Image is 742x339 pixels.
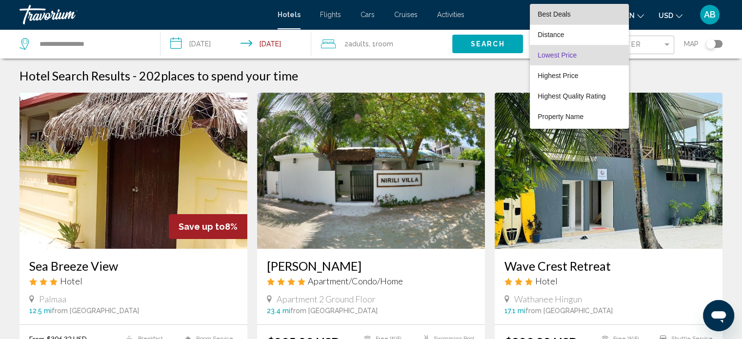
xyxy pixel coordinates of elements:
span: Highest Price [538,72,578,80]
span: Best Deals [538,10,571,18]
iframe: Кнопка запуска окна обмена сообщениями [703,300,734,331]
span: Lowest Price [538,51,577,59]
span: Distance [538,31,564,39]
span: Highest Quality Rating [538,92,605,100]
span: Property Name [538,113,583,120]
div: Sort by [530,4,629,129]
